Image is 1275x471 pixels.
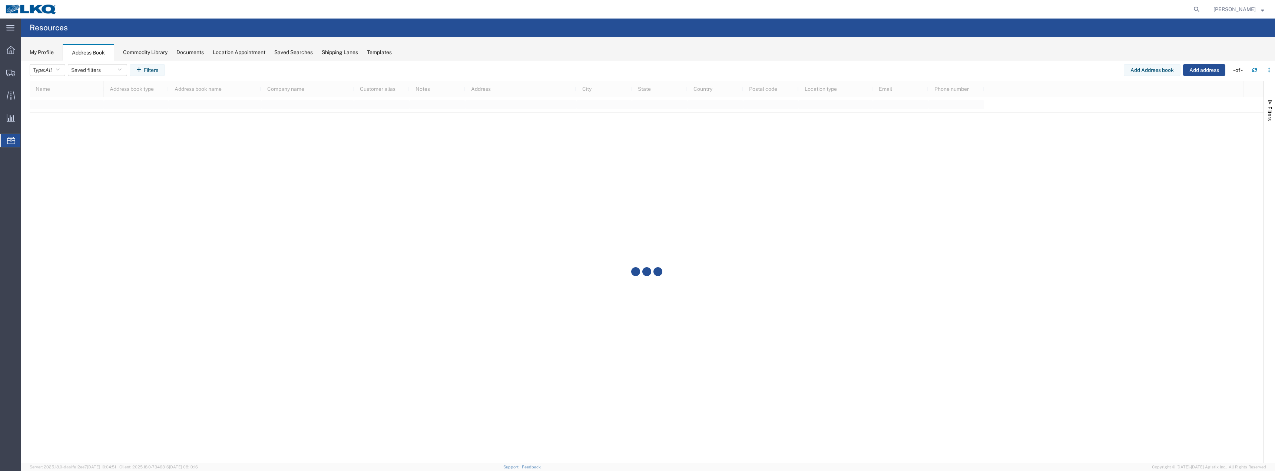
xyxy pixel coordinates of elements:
[274,49,313,56] div: Saved Searches
[1213,5,1265,14] button: [PERSON_NAME]
[1152,464,1266,470] span: Copyright © [DATE]-[DATE] Agistix Inc., All Rights Reserved
[63,44,114,61] div: Address Book
[130,64,165,76] button: Filters
[367,49,392,56] div: Templates
[213,49,265,56] div: Location Appointment
[30,465,116,469] span: Server: 2025.18.0-daa1fe12ee7
[119,465,198,469] span: Client: 2025.18.0-7346316
[1233,66,1246,74] div: - of -
[5,4,57,15] img: logo
[322,49,358,56] div: Shipping Lanes
[1124,64,1180,76] button: Add Address book
[123,49,168,56] div: Commodity Library
[1183,64,1225,76] button: Add address
[503,465,522,469] a: Support
[68,64,127,76] button: Saved filters
[1213,5,1256,13] span: Christopher Reynolds
[87,465,116,469] span: [DATE] 10:04:51
[45,67,52,73] span: All
[1267,106,1273,121] span: Filters
[30,64,65,76] button: Type:All
[522,465,541,469] a: Feedback
[30,19,68,37] h4: Resources
[169,465,198,469] span: [DATE] 08:10:16
[176,49,204,56] div: Documents
[30,49,54,56] div: My Profile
